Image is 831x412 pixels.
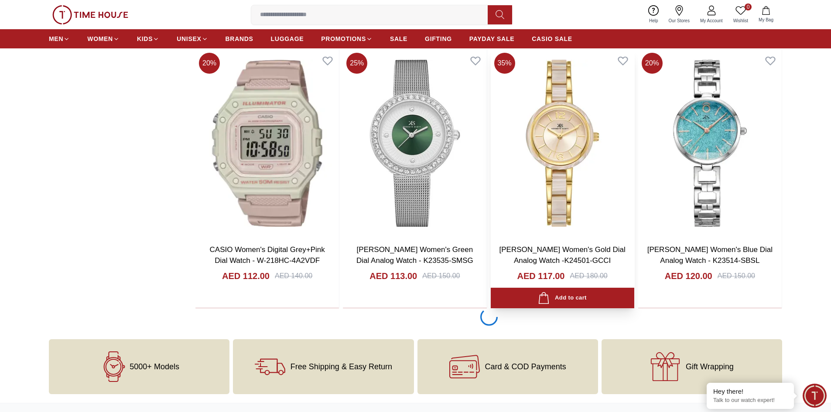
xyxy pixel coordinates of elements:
[532,31,572,47] a: CASIO SALE
[730,17,752,24] span: Wishlist
[697,17,726,24] span: My Account
[390,34,407,43] span: SALE
[745,3,752,10] span: 0
[642,53,663,74] span: 20 %
[422,271,460,281] div: AED 150.00
[177,34,201,43] span: UNISEX
[663,3,695,26] a: Our Stores
[532,34,572,43] span: CASIO SALE
[275,271,312,281] div: AED 140.00
[321,31,373,47] a: PROMOTIONS
[343,49,486,237] img: Kenneth Scott Women's Green Dial Analog Watch - K23535-SMSG
[195,49,339,237] img: CASIO Women's Digital Grey+Pink Dial Watch - W-218HC-4A2VDF
[369,270,417,282] h4: AED 113.00
[469,31,514,47] a: PAYDAY SALE
[130,362,179,371] span: 5000+ Models
[271,34,304,43] span: LUGGAGE
[803,384,827,408] div: Chat Widget
[499,245,626,265] a: [PERSON_NAME] Women's Gold Dial Analog Watch -K24501-GCCI
[713,387,787,396] div: Hey there!
[271,31,304,47] a: LUGGAGE
[226,34,253,43] span: BRANDS
[538,292,586,304] div: Add to cart
[713,397,787,404] p: Talk to our watch expert!
[49,31,70,47] a: MEN
[491,49,634,237] img: Kenneth Scott Women's Gold Dial Analog Watch -K24501-GCCI
[686,362,734,371] span: Gift Wrapping
[52,5,128,24] img: ...
[469,34,514,43] span: PAYDAY SALE
[425,34,452,43] span: GIFTING
[87,34,113,43] span: WOMEN
[753,4,779,25] button: My Bag
[638,49,782,237] img: Kenneth Scott Women's Blue Dial Analog Watch - K23514-SBSL
[494,53,515,74] span: 35 %
[321,34,366,43] span: PROMOTIONS
[390,31,407,47] a: SALE
[665,17,693,24] span: Our Stores
[647,245,773,265] a: [PERSON_NAME] Women's Blue Dial Analog Watch - K23514-SBSL
[177,31,208,47] a: UNISEX
[346,53,367,74] span: 25 %
[49,34,63,43] span: MEN
[356,245,473,265] a: [PERSON_NAME] Women's Green Dial Analog Watch - K23535-SMSG
[226,31,253,47] a: BRANDS
[137,31,159,47] a: KIDS
[728,3,753,26] a: 0Wishlist
[199,53,220,74] span: 20 %
[485,362,566,371] span: Card & COD Payments
[646,17,662,24] span: Help
[210,245,325,265] a: CASIO Women's Digital Grey+Pink Dial Watch - W-218HC-4A2VDF
[137,34,153,43] span: KIDS
[570,271,607,281] div: AED 180.00
[491,288,634,308] button: Add to cart
[755,17,777,23] span: My Bag
[665,270,712,282] h4: AED 120.00
[718,271,755,281] div: AED 150.00
[425,31,452,47] a: GIFTING
[291,362,392,371] span: Free Shipping & Easy Return
[87,31,120,47] a: WOMEN
[644,3,663,26] a: Help
[517,270,565,282] h4: AED 117.00
[222,270,270,282] h4: AED 112.00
